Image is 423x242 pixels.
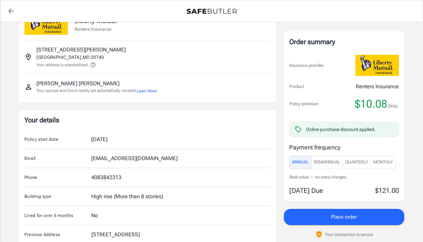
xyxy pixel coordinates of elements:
[36,88,156,94] p: Your spouse and live-in family are automatically covered.
[36,54,104,60] p: [GEOGRAPHIC_DATA] , MD 20740
[4,4,18,18] a: back to quotes
[289,156,311,169] button: Annual
[342,156,371,169] button: Quarterly
[345,158,368,166] span: Quarterly
[289,186,323,196] p: [DATE] Due
[311,156,343,169] button: SemiAnnual
[371,156,396,169] button: Monthly
[24,14,68,35] img: Liberty Mutual
[137,88,156,94] button: Learn More
[284,209,404,225] button: Place order
[24,155,91,162] p: Email
[314,158,340,166] span: SemiAnnual
[289,83,304,90] p: Product
[91,231,140,239] div: [STREET_ADDRESS]
[289,143,399,152] p: Payment frequency
[91,212,98,220] div: No
[24,53,32,61] svg: Insured address
[24,115,271,125] p: Your details
[91,193,163,201] div: High rise (More than 8 stories)
[289,37,399,47] div: Order summary
[388,101,399,111] span: /mo.
[36,62,89,68] p: Your address is standardized.
[289,101,318,107] p: Policy premium
[187,9,237,14] img: Back to quotes
[24,83,32,91] svg: Insured person
[292,158,309,166] span: Annual
[24,136,91,143] p: Policy start date
[24,193,91,200] p: Building type
[24,174,91,181] p: Phone
[373,158,393,166] span: Monthly
[289,174,399,180] p: Best value — no extra charges.
[325,231,373,238] p: Your transaction is secure
[91,135,107,143] div: [DATE]
[356,83,399,91] p: Renters Insurance
[24,231,91,238] p: Previous Address
[289,62,324,69] p: Insurance provider
[91,173,121,181] div: 4083842313
[375,186,399,196] p: $121.00
[75,26,117,32] p: Renters Insurance
[24,212,91,219] p: Lived for over 6 months
[355,55,399,76] img: Liberty Mutual
[91,154,178,162] div: [EMAIL_ADDRESS][DOMAIN_NAME]
[355,97,387,111] span: $10.08
[331,213,357,221] span: Place order
[36,80,119,88] p: [PERSON_NAME] [PERSON_NAME]
[36,46,126,54] p: [STREET_ADDRESS][PERSON_NAME]
[306,126,376,133] div: Online purchase discount applied.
